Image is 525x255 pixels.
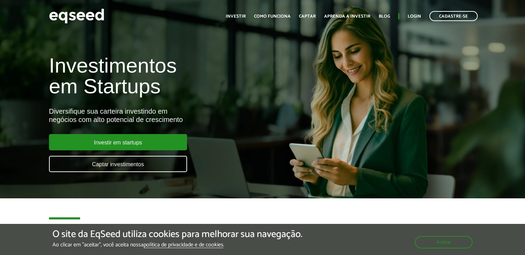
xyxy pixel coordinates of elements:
p: Ao clicar em "aceitar", você aceita nossa . [52,242,302,248]
img: EqSeed [49,7,104,25]
a: Investir em startups [49,134,187,150]
a: Blog [379,14,390,19]
a: Aprenda a investir [324,14,370,19]
a: Como funciona [254,14,291,19]
a: Captar investimentos [49,156,187,172]
a: política de privacidade e de cookies [144,242,223,248]
h5: O site da EqSeed utiliza cookies para melhorar sua navegação. [52,229,302,240]
div: Diversifique sua carteira investindo em negócios com alto potencial de crescimento [49,107,301,124]
a: Login [408,14,421,19]
h1: Investimentos em Startups [49,55,301,97]
a: Cadastre-se [429,11,478,21]
a: Captar [299,14,316,19]
button: Aceitar [415,236,473,248]
a: Investir [226,14,246,19]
